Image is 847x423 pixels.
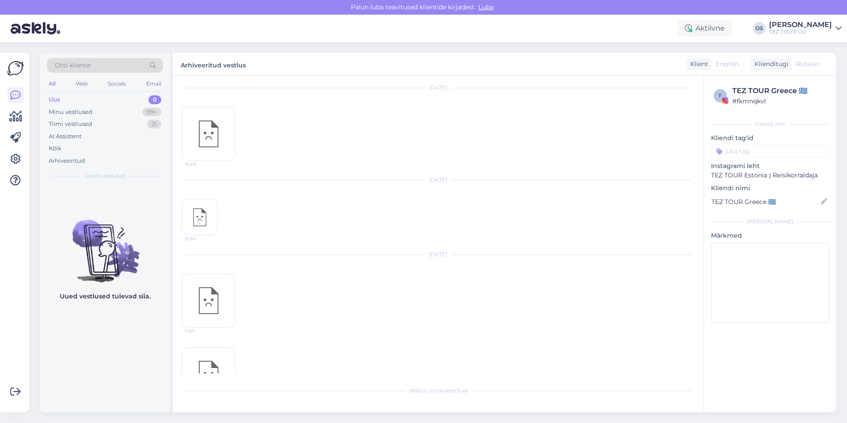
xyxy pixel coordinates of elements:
[687,59,708,69] div: Klient
[716,59,739,69] span: English
[476,3,496,11] span: Luba
[185,235,218,242] span: 13:20
[185,161,218,168] span: 15:49
[55,61,90,70] span: Otsi kliente
[753,22,765,35] div: OS
[732,86,827,96] div: TEZ TOUR Greece 🇬🇷
[182,84,695,92] div: [DATE]
[7,60,24,77] img: Askly Logo
[711,197,819,207] input: Lisa nimi
[182,200,218,235] img: attachment
[148,95,161,104] div: 0
[47,78,57,90] div: All
[60,292,151,301] p: Uued vestlused tulevad siia.
[409,387,468,395] span: Vestlus on blokeeritud
[769,21,832,28] div: [PERSON_NAME]
[711,231,829,240] p: Märkmed
[49,95,60,104] div: Uus
[142,108,161,117] div: 99+
[769,28,832,35] div: TEZ TOUR OÜ
[182,251,695,258] div: [DATE]
[678,20,732,36] div: Aktiivne
[711,145,829,158] input: Lisa tag
[74,78,89,90] div: Web
[769,21,842,35] a: [PERSON_NAME]TEZ TOUR OÜ
[49,132,82,141] div: AI Assistent
[144,78,163,90] div: Email
[40,204,170,284] img: No chats
[711,120,829,128] div: Kliendi info
[147,120,161,129] div: 21
[182,176,695,184] div: [DATE]
[49,144,62,153] div: Kõik
[85,172,126,180] span: Uued vestlused
[181,58,246,70] label: Arhiveeritud vestlus
[719,92,722,99] span: f
[711,161,829,171] p: Instagrami leht
[751,59,789,69] div: Klienditugi
[711,184,829,193] p: Kliendi nimi
[711,171,829,180] p: TEZ TOUR Estonia | Reisikorraldaja
[49,108,93,117] div: Minu vestlused
[49,157,85,165] div: Arhiveeritud
[796,59,820,69] span: Russian
[185,328,218,334] span: 11:57
[49,120,92,129] div: Tiimi vestlused
[711,218,829,226] div: [PERSON_NAME]
[106,78,128,90] div: Socials
[732,96,827,106] div: # fkmnqkvl
[711,133,829,143] p: Kliendi tag'id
